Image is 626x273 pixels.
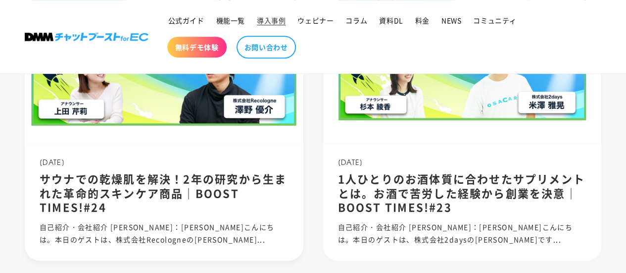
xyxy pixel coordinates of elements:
a: NEWS [435,10,467,31]
span: 導入事例 [257,16,286,25]
a: 料金 [409,10,435,31]
p: 自己紹介・会社紹介 [PERSON_NAME]：[PERSON_NAME]こんにちは。本日のゲストは、株式会社2daysの[PERSON_NAME]です... [338,221,587,246]
span: 無料デモ体験 [175,43,219,52]
span: 公式ガイド [168,16,204,25]
a: お問い合わせ [237,36,296,58]
span: ウェビナー [297,16,334,25]
a: コミュニティ [467,10,523,31]
span: [DATE] [338,157,363,167]
a: 資料DL [373,10,409,31]
span: コラム [345,16,367,25]
a: 公式ガイド [162,10,210,31]
a: 機能一覧 [210,10,251,31]
span: 資料DL [379,16,403,25]
span: 料金 [415,16,430,25]
span: NEWS [441,16,461,25]
span: お問い合わせ [244,43,288,52]
span: [DATE] [40,157,65,167]
a: コラム [339,10,373,31]
a: 無料デモ体験 [167,37,227,57]
img: 株式会社DMM Boost [25,33,148,41]
h2: サウナでの乾燥肌を解決！2年の研究から生まれた革命的スキンケア商品｜BOOST TIMES!#24 [40,171,289,214]
span: 機能一覧 [216,16,245,25]
p: 自己紹介・会社紹介 [PERSON_NAME]：[PERSON_NAME]こんにちは。本日のゲストは、株式会社Recologneの[PERSON_NAME]... [40,221,289,246]
a: 導入事例 [251,10,291,31]
a: ウェビナー [291,10,339,31]
span: コミュニティ [473,16,517,25]
h2: 1人ひとりのお酒体質に合わせたサプリメントとは。お酒で苦労した経験から創業を決意｜BOOST TIMES!#23 [338,171,587,214]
